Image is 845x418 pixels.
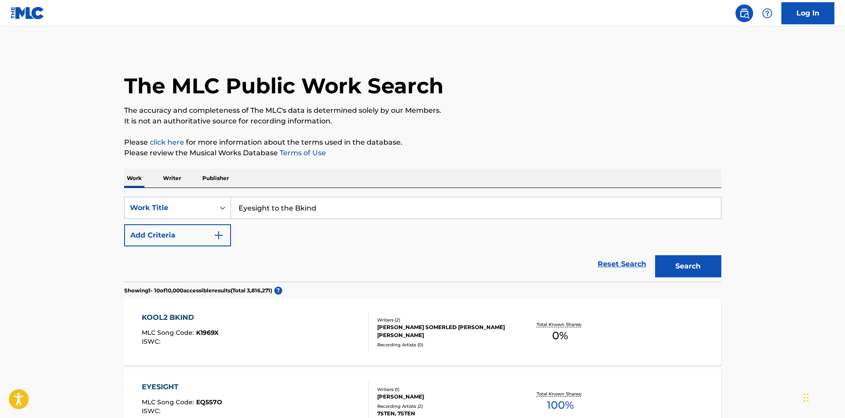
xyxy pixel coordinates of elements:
[142,398,196,406] span: MLC Song Code :
[196,329,219,337] span: K1969X
[377,341,511,348] div: Recording Artists ( 0 )
[124,137,721,148] p: Please for more information about the terms used in the database.
[124,73,443,99] h1: The MLC Public Work Search
[537,321,584,328] p: Total Known Shares:
[142,337,163,345] span: ISWC :
[124,224,231,246] button: Add Criteria
[803,384,809,411] div: Drag
[196,398,222,406] span: EQ5S7O
[377,323,511,339] div: [PERSON_NAME] SOMERLED [PERSON_NAME] [PERSON_NAME]
[377,393,511,401] div: [PERSON_NAME]
[377,403,511,410] div: Recording Artists ( 2 )
[124,299,721,365] a: KOOL2 BKINDMLC Song Code:K1969XISWC:Writers (2)[PERSON_NAME] SOMERLED [PERSON_NAME] [PERSON_NAME]...
[377,317,511,323] div: Writers ( 2 )
[160,169,184,188] p: Writer
[274,287,282,295] span: ?
[124,169,144,188] p: Work
[142,329,196,337] span: MLC Song Code :
[278,149,326,157] a: Terms of Use
[150,138,184,146] a: click here
[547,397,574,413] span: 100 %
[735,4,753,22] a: Public Search
[377,410,511,418] div: 7STEN, 7STEN
[552,328,568,344] span: 0 %
[124,116,721,127] p: It is not an authoritative source for recording information.
[537,391,584,397] p: Total Known Shares:
[801,376,845,418] iframe: Chat Widget
[11,7,45,19] img: MLC Logo
[213,230,224,241] img: 9d2ae6d4665cec9f34b9.svg
[762,8,773,19] img: help
[142,312,219,323] div: KOOL2 BKIND
[377,386,511,393] div: Writers ( 1 )
[124,148,721,158] p: Please review the Musical Works Database
[655,255,721,277] button: Search
[124,197,721,282] form: Search Form
[781,2,834,24] a: Log In
[739,8,750,19] img: search
[758,4,776,22] div: Help
[142,407,163,415] span: ISWC :
[124,105,721,116] p: The accuracy and completeness of The MLC's data is determined solely by our Members.
[124,287,272,295] p: Showing 1 - 10 of 10,000 accessible results (Total 3,816,271 )
[142,382,222,392] div: EYESIGHT
[130,203,209,213] div: Work Title
[200,169,231,188] p: Publisher
[593,254,651,274] a: Reset Search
